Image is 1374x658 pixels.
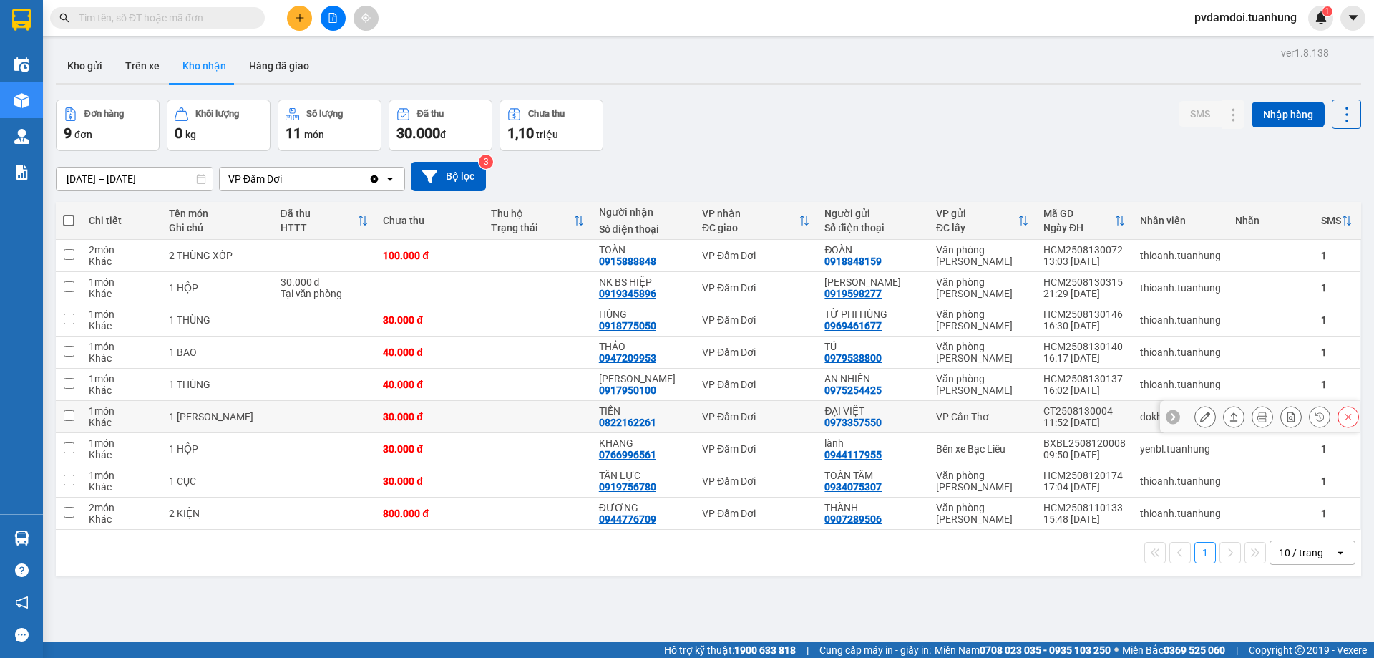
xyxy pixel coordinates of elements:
[1043,352,1126,364] div: 16:17 [DATE]
[1043,276,1126,288] div: HCM2508130315
[599,513,656,525] div: 0944776709
[1321,215,1341,226] div: SMS
[273,202,376,240] th: Toggle SortBy
[89,215,155,226] div: Chi tiết
[175,125,182,142] span: 0
[328,13,338,23] span: file-add
[1043,341,1126,352] div: HCM2508130140
[89,276,155,288] div: 1 món
[824,276,922,288] div: LABO CÁT TƯỜNG
[283,172,285,186] input: Selected VP Đầm Dơi.
[57,168,213,190] input: Select a date range.
[1043,222,1114,233] div: Ngày ĐH
[1043,256,1126,267] div: 13:03 [DATE]
[383,443,477,455] div: 30.000 đ
[599,449,656,460] div: 0766996561
[384,173,396,185] svg: open
[1252,102,1325,127] button: Nhập hàng
[354,6,379,31] button: aim
[491,222,573,233] div: Trạng thái
[936,244,1029,267] div: Văn phòng [PERSON_NAME]
[14,93,29,108] img: warehouse-icon
[824,352,882,364] div: 0979538800
[702,347,810,358] div: VP Đầm Dơi
[1314,202,1360,240] th: Toggle SortBy
[281,276,369,288] div: 30.000 đ
[599,373,688,384] div: KIỀU OANH
[1164,644,1225,656] strong: 0369 525 060
[1236,642,1238,658] span: |
[824,373,922,384] div: AN NHIÊN
[1140,250,1221,261] div: thioanh.tuanhung
[383,475,477,487] div: 30.000 đ
[702,508,810,519] div: VP Đầm Dơi
[169,282,266,294] div: 1 HỘP
[369,173,380,185] svg: Clear value
[1179,101,1222,127] button: SMS
[383,215,477,226] div: Chưa thu
[824,244,922,256] div: ĐOÀN
[599,502,688,513] div: ĐƯƠNG
[383,347,477,358] div: 40.000 đ
[1321,508,1353,519] div: 1
[536,129,558,140] span: triệu
[396,125,440,142] span: 30.000
[304,129,324,140] span: món
[286,125,301,142] span: 11
[1321,250,1353,261] div: 1
[14,165,29,180] img: solution-icon
[599,341,688,352] div: THẢO
[599,309,688,320] div: HÙNG
[824,320,882,332] div: 0969461677
[1340,6,1365,31] button: caret-down
[84,109,124,119] div: Đơn hàng
[484,202,592,240] th: Toggle SortBy
[1347,11,1360,24] span: caret-down
[383,250,477,261] div: 100.000 đ
[702,282,810,294] div: VP Đầm Dơi
[599,437,688,449] div: KHANG
[599,384,656,396] div: 0917950100
[500,100,603,151] button: Chưa thu1,10 triệu
[169,314,266,326] div: 1 THÙNG
[89,502,155,513] div: 2 món
[1140,475,1221,487] div: thioanh.tuanhung
[1235,215,1307,226] div: Nhãn
[1043,309,1126,320] div: HCM2508130146
[1114,647,1119,653] span: ⚪️
[59,13,69,23] span: search
[599,405,688,417] div: TIẾN
[89,384,155,396] div: Khác
[169,347,266,358] div: 1 BAO
[89,405,155,417] div: 1 món
[238,49,321,83] button: Hàng đã giao
[702,208,799,219] div: VP nhận
[491,208,573,219] div: Thu hộ
[599,288,656,299] div: 0919345896
[929,202,1036,240] th: Toggle SortBy
[1295,645,1305,655] span: copyright
[1043,384,1126,396] div: 16:02 [DATE]
[195,109,239,119] div: Khối lượng
[89,449,155,460] div: Khác
[167,100,271,151] button: Khối lượng0kg
[935,642,1111,658] span: Miền Nam
[824,449,882,460] div: 0944117955
[89,417,155,428] div: Khác
[599,352,656,364] div: 0947209953
[295,13,305,23] span: plus
[89,244,155,256] div: 2 món
[936,276,1029,299] div: Văn phòng [PERSON_NAME]
[479,155,493,169] sup: 3
[702,443,810,455] div: VP Đầm Dơi
[114,49,171,83] button: Trên xe
[702,379,810,390] div: VP Đầm Dơi
[89,288,155,299] div: Khác
[169,222,266,233] div: Ghi chú
[695,202,817,240] th: Toggle SortBy
[14,129,29,144] img: warehouse-icon
[169,443,266,455] div: 1 HỘP
[936,373,1029,396] div: Văn phòng [PERSON_NAME]
[383,508,477,519] div: 800.000 đ
[1321,282,1353,294] div: 1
